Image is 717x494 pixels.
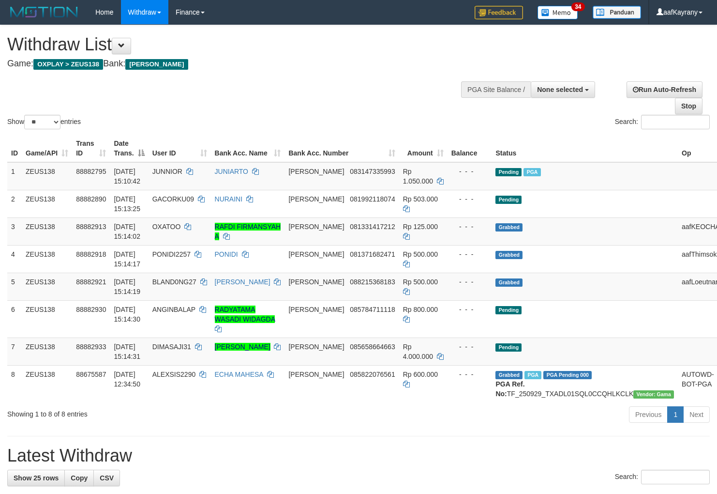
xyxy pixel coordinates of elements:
[495,251,523,259] span: Grabbed
[451,277,488,287] div: - - -
[7,470,65,486] a: Show 25 rows
[523,168,540,176] span: Marked by aafanarl
[641,115,710,129] input: Search:
[152,343,191,351] span: DIMASAJI31
[64,470,94,486] a: Copy
[350,278,395,286] span: Copy 088215368183 to clipboard
[667,406,684,423] a: 1
[22,300,72,338] td: ZEUS138
[215,278,270,286] a: [PERSON_NAME]
[399,135,448,162] th: Amount: activate to sort column ascending
[350,223,395,231] span: Copy 081331417212 to clipboard
[403,250,438,258] span: Rp 500.000
[403,370,438,378] span: Rp 600.000
[7,446,710,465] h1: Latest Withdraw
[114,306,140,323] span: [DATE] 15:14:30
[152,223,181,231] span: OXATOO
[629,406,668,423] a: Previous
[451,167,488,176] div: - - -
[284,135,399,162] th: Bank Acc. Number: activate to sort column ascending
[215,343,270,351] a: [PERSON_NAME]
[350,168,395,175] span: Copy 083147335993 to clipboard
[538,6,578,19] img: Button%20Memo.svg
[33,59,103,70] span: OXPLAY > ZEUS138
[615,470,710,484] label: Search:
[495,343,522,352] span: Pending
[71,474,88,482] span: Copy
[451,249,488,259] div: - - -
[288,306,344,313] span: [PERSON_NAME]
[7,190,22,217] td: 2
[403,306,438,313] span: Rp 800.000
[22,338,72,365] td: ZEUS138
[149,135,211,162] th: User ID: activate to sort column ascending
[451,305,488,314] div: - - -
[22,162,72,190] td: ZEUS138
[495,223,523,232] span: Grabbed
[288,223,344,231] span: [PERSON_NAME]
[451,194,488,204] div: - - -
[93,470,120,486] a: CSV
[288,343,344,351] span: [PERSON_NAME]
[495,380,524,398] b: PGA Ref. No:
[114,195,140,213] span: [DATE] 15:13:25
[7,135,22,162] th: ID
[100,474,114,482] span: CSV
[495,306,522,314] span: Pending
[7,365,22,402] td: 8
[492,365,678,402] td: TF_250929_TXADL01SQL0CCQHLKCLK
[633,390,674,399] span: Vendor URL: https://trx31.1velocity.biz
[492,135,678,162] th: Status
[7,35,468,54] h1: Withdraw List
[461,81,531,98] div: PGA Site Balance /
[7,300,22,338] td: 6
[641,470,710,484] input: Search:
[125,59,188,70] span: [PERSON_NAME]
[76,223,106,231] span: 88882913
[495,196,522,204] span: Pending
[215,250,238,258] a: PONIDI
[76,370,106,378] span: 88675587
[403,195,438,203] span: Rp 503.000
[152,168,182,175] span: JUNNIOR
[350,195,395,203] span: Copy 081992118074 to clipboard
[152,370,196,378] span: ALEXSIS2290
[14,474,59,482] span: Show 25 rows
[114,168,140,185] span: [DATE] 15:10:42
[615,115,710,129] label: Search:
[7,115,81,129] label: Show entries
[593,6,641,19] img: panduan.png
[215,370,263,378] a: ECHA MAHESA
[7,162,22,190] td: 1
[215,195,243,203] a: NURAINI
[350,370,395,378] span: Copy 085822076561 to clipboard
[114,343,140,360] span: [DATE] 15:14:31
[152,250,191,258] span: PONIDI2257
[76,306,106,313] span: 88882930
[675,98,702,114] a: Stop
[22,135,72,162] th: Game/API: activate to sort column ascending
[114,250,140,268] span: [DATE] 15:14:17
[451,342,488,352] div: - - -
[76,278,106,286] span: 88882921
[22,245,72,273] td: ZEUS138
[543,371,592,379] span: PGA Pending
[7,405,292,419] div: Showing 1 to 8 of 8 entries
[403,223,438,231] span: Rp 125.000
[114,223,140,240] span: [DATE] 15:14:02
[537,86,583,93] span: None selected
[7,273,22,300] td: 5
[288,250,344,258] span: [PERSON_NAME]
[211,135,285,162] th: Bank Acc. Name: activate to sort column ascending
[627,81,702,98] a: Run Auto-Refresh
[76,168,106,175] span: 88882795
[152,306,195,313] span: ANGINBALAP
[22,217,72,245] td: ZEUS138
[350,306,395,313] span: Copy 085784711118 to clipboard
[76,195,106,203] span: 88882890
[7,245,22,273] td: 4
[22,273,72,300] td: ZEUS138
[524,371,541,379] span: Marked by aafpengsreynich
[7,59,468,69] h4: Game: Bank:
[495,278,523,287] span: Grabbed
